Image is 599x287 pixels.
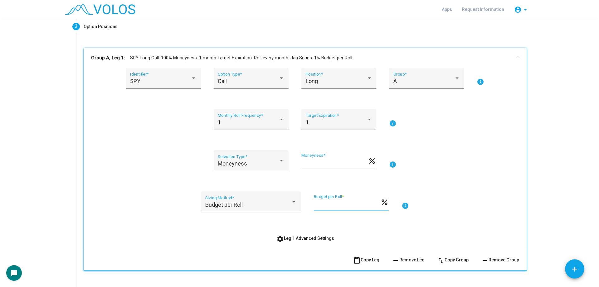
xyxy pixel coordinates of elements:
[218,160,247,167] span: Moneyness
[437,257,469,262] span: Copy Group
[462,7,504,12] span: Request Information
[437,4,457,15] a: Apps
[276,236,334,241] span: Leg 1 Advanced Settings
[218,78,227,84] span: Call
[130,78,140,84] span: SPY
[402,202,409,210] mat-icon: info
[571,265,579,273] mat-icon: add
[392,257,425,262] span: Remove Leg
[380,198,389,205] mat-icon: percent
[306,119,309,126] span: 1
[389,120,397,127] mat-icon: info
[389,161,397,168] mat-icon: info
[218,119,221,126] span: 1
[353,257,361,264] mat-icon: content_paste
[442,7,452,12] span: Apps
[353,257,379,262] span: Copy Leg
[75,23,78,29] span: 3
[205,201,243,208] span: Budget per Roll
[84,48,527,68] mat-expansion-panel-header: Group A, Leg 1:SPY Long Call. 100% Moneyness. 1 month Target Expiration. Roll every month. Jan Se...
[91,54,125,62] b: Group A, Leg 1:
[306,78,318,84] span: Long
[565,259,584,279] button: Add icon
[348,254,384,265] button: Copy Leg
[393,78,397,84] span: A
[514,6,522,13] mat-icon: account_circle
[271,233,339,244] button: Leg 1 Advanced Settings
[477,78,484,86] mat-icon: info
[368,156,376,164] mat-icon: percent
[481,257,489,264] mat-icon: remove
[84,68,527,270] div: Group A, Leg 1:SPY Long Call. 100% Moneyness. 1 month Target Expiration. Roll every month. Jan Se...
[432,254,474,265] button: Copy Group
[476,254,524,265] button: Remove Group
[84,23,118,30] div: Option Positions
[387,254,430,265] button: Remove Leg
[10,270,18,277] mat-icon: chat_bubble
[457,4,509,15] a: Request Information
[91,54,512,62] mat-panel-title: SPY Long Call. 100% Moneyness. 1 month Target Expiration. Roll every month. Jan Series. 1% Budget...
[481,257,519,262] span: Remove Group
[276,235,284,243] mat-icon: settings
[392,257,399,264] mat-icon: remove
[522,6,529,13] mat-icon: arrow_drop_down
[437,257,445,264] mat-icon: swap_vert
